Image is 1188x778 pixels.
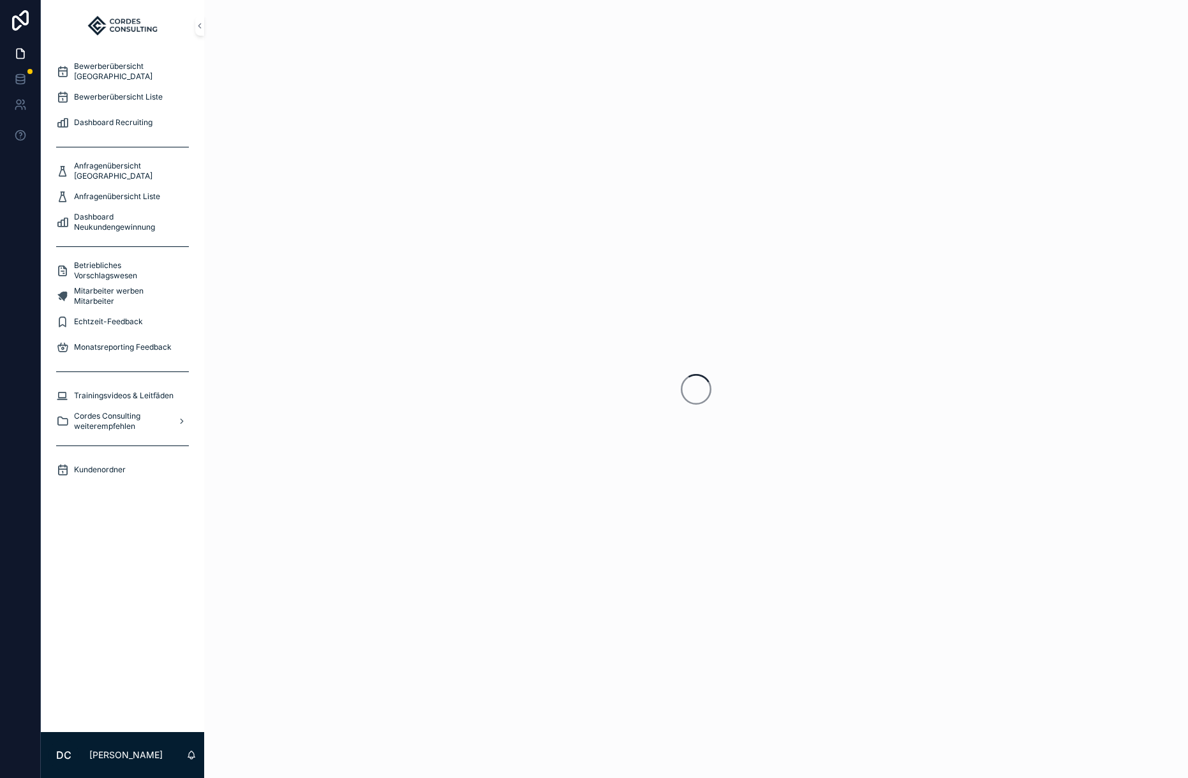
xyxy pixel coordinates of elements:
a: Kundenordner [48,458,197,481]
span: Mitarbeiter werben Mitarbeiter [74,286,184,306]
a: Bewerberübersicht [GEOGRAPHIC_DATA] [48,60,197,83]
a: Anfragenübersicht [GEOGRAPHIC_DATA] [48,160,197,183]
a: Mitarbeiter werben Mitarbeiter [48,285,197,308]
a: Betriebliches Vorschlagswesen [48,259,197,282]
a: Dashboard Recruiting [48,111,197,134]
span: Echtzeit-Feedback [74,317,143,327]
a: Monatsreporting Feedback [48,336,197,359]
span: Monatsreporting Feedback [74,342,172,352]
span: Anfragenübersicht [GEOGRAPHIC_DATA] [74,161,184,181]
span: Betriebliches Vorschlagswesen [74,260,184,281]
a: Trainingsvideos & Leitfäden [48,384,197,407]
span: Dashboard Recruiting [74,117,152,128]
p: [PERSON_NAME] [89,749,163,761]
span: Dashboard Neukundengewinnung [74,212,184,232]
span: Cordes Consulting weiterempfehlen [74,411,167,431]
a: Bewerberübersicht Liste [48,86,197,108]
a: Cordes Consulting weiterempfehlen [48,410,197,433]
span: DC [56,747,71,763]
span: Bewerberübersicht [GEOGRAPHIC_DATA] [74,61,184,82]
span: Bewerberübersicht Liste [74,92,163,102]
span: Anfragenübersicht Liste [74,191,160,202]
span: Kundenordner [74,465,126,475]
a: Dashboard Neukundengewinnung [48,211,197,234]
a: Anfragenübersicht Liste [48,185,197,208]
img: App logo [87,15,159,36]
div: scrollable content [41,51,204,498]
a: Echtzeit-Feedback [48,310,197,333]
span: Trainingsvideos & Leitfäden [74,391,174,401]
